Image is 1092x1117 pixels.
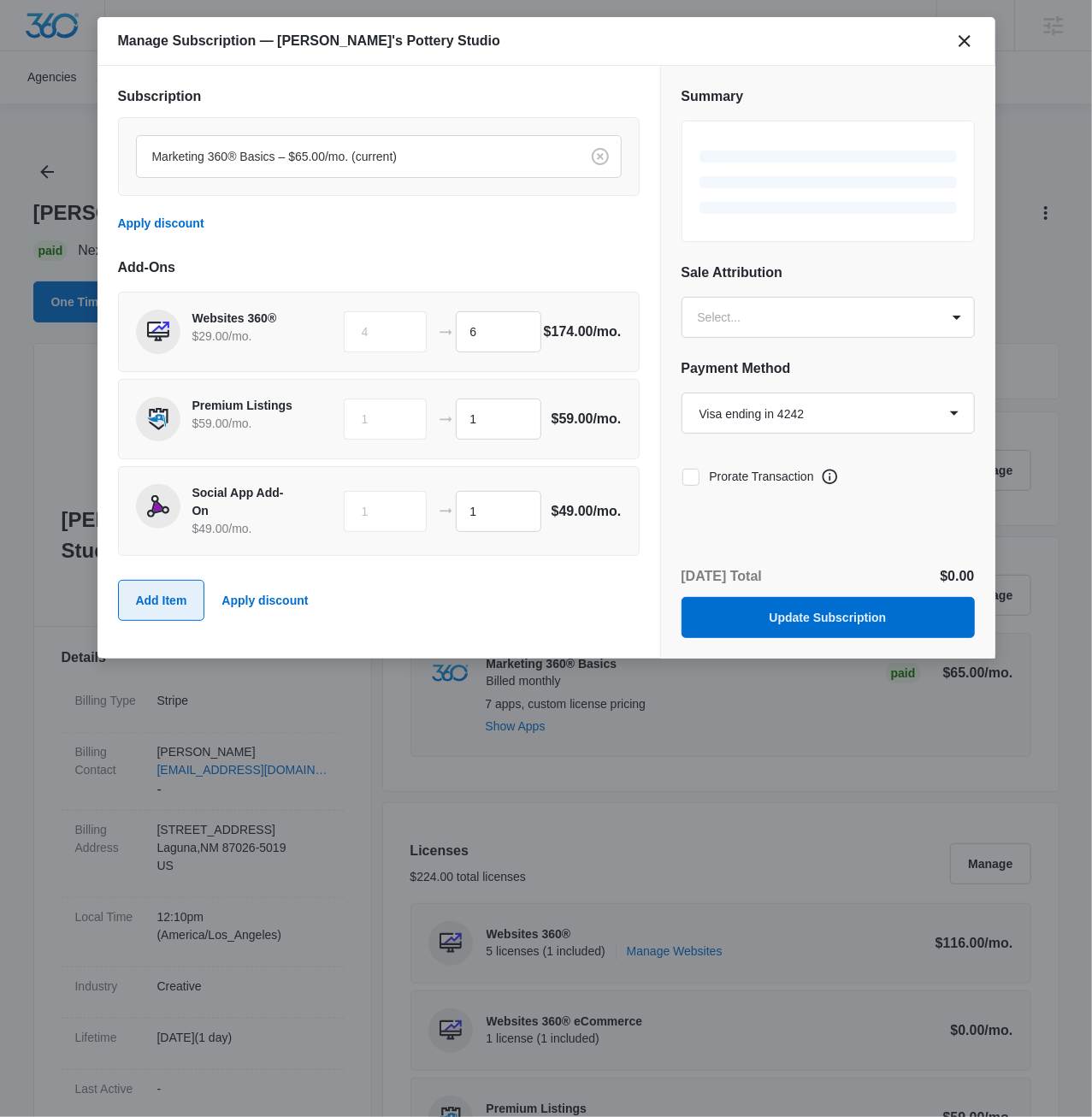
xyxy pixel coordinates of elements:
input: 1 [456,399,541,440]
h2: Add-Ons [118,257,640,278]
p: $174.00 [541,322,622,342]
h2: Payment Method [682,358,975,379]
p: $49.00 /mo. [192,520,296,538]
input: 1 [456,491,541,532]
h2: Sale Attribution [682,263,975,283]
span: $0.00 [940,569,974,583]
button: Update Subscription [682,597,975,638]
button: Apply discount [204,580,325,621]
span: /mo. [593,504,622,518]
span: /mo. [593,411,622,426]
input: Subscription [152,148,156,166]
p: Premium Listings [192,397,296,415]
button: close [954,31,975,51]
p: $59.00 /mo. [192,415,296,433]
input: 1 [456,311,541,352]
button: Clear [587,143,614,170]
h1: Manage Subscription — [PERSON_NAME]'s Pottery Studio [118,31,500,51]
span: /mo. [593,324,622,339]
h2: Subscription [118,86,640,107]
p: $49.00 [541,501,622,522]
label: Prorate Transaction [682,468,814,486]
p: Social App Add-On [192,484,296,520]
p: $29.00 /mo. [192,328,296,346]
p: $59.00 [541,409,622,429]
p: [DATE] Total [682,566,763,587]
button: Apply discount [118,203,221,244]
p: Websites 360® [192,310,296,328]
button: Add Item [118,580,205,621]
h2: Summary [682,86,975,107]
